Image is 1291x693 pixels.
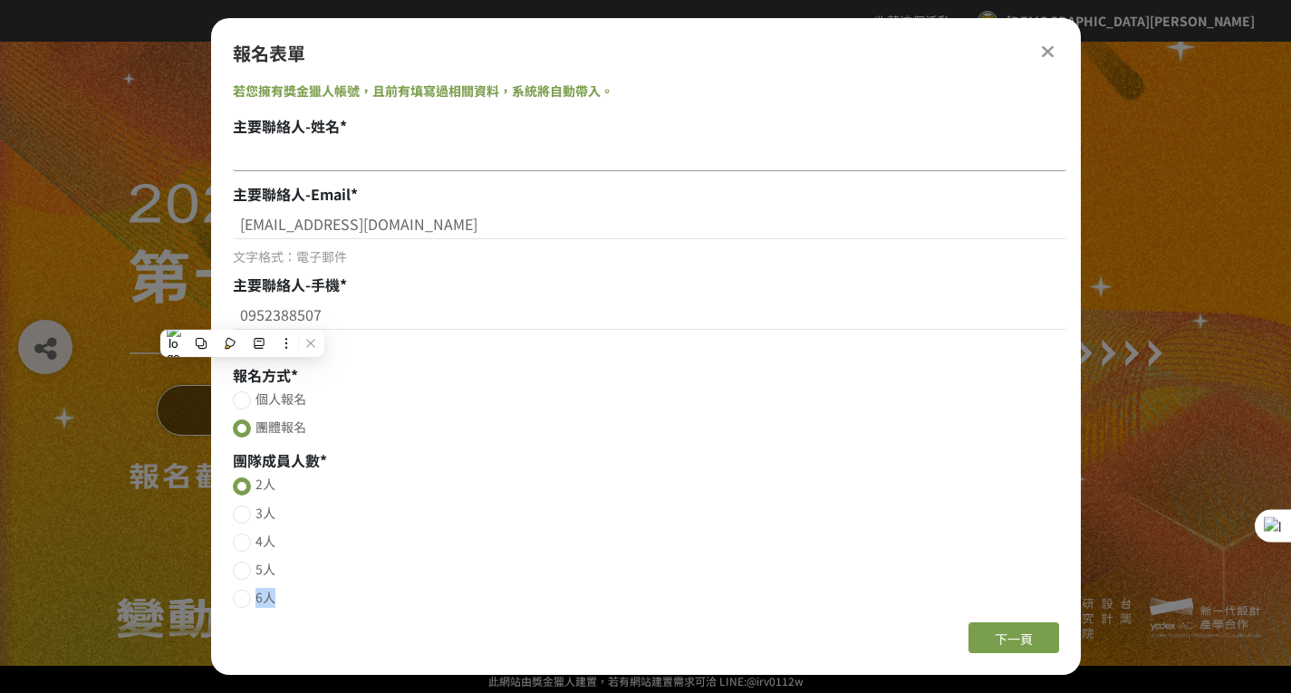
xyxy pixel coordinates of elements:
span: 若您擁有獎金獵人帳號，且前有填寫過相關資料，系統將自動帶入。 [233,82,613,100]
span: 主要聯絡人-手機 [233,274,340,295]
span: 報名表單 [233,40,305,66]
img: 2025-2026 第十二屆新一代設計產學合作 [130,463,609,490]
span: 團體報名 [255,418,306,436]
img: 2025-2026 第十二屆新一代設計產學合作 [130,177,917,231]
a: @irv0112w [747,673,804,688]
span: 3人 [255,504,275,522]
span: 可洽 LINE: [488,673,804,688]
span: 下一頁 [995,630,1033,648]
img: 2025-2026 第十二屆新一代設計產學合作 [1150,598,1260,639]
span: 收藏這個活動 [874,12,950,30]
input: 請填寫會留意手機來電者，後續將以此人為本案主要聯絡窗口。 [233,299,1066,330]
span: 報名方式 [233,364,291,386]
span: 個人報名 [255,390,306,408]
span: 主要聯絡人-Email [233,183,351,205]
span: 6人 [255,588,275,606]
img: 2025-2026 第十二屆新一代設計產學合作 [117,598,458,639]
a: 此網站由獎金獵人建置，若有網站建置需求 [488,673,695,688]
span: 5人 [255,560,275,578]
span: 2人 [255,475,275,493]
button: 活動報名 [157,385,340,436]
span: 團隊成員人數 [233,449,320,471]
button: 下一頁 [968,622,1059,653]
span: 主要聯絡人-姓名 [233,115,340,137]
img: 2025-2026 第十二屆新一代設計產學合作 [130,249,381,303]
span: 文字格式：電子郵件 [233,247,347,265]
span: 4人 [255,532,275,550]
